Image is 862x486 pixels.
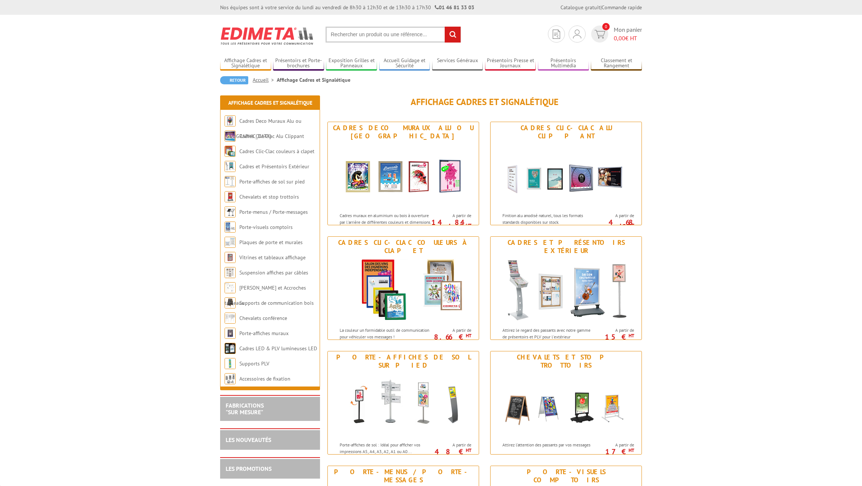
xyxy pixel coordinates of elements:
[589,26,642,43] a: devis rapide 0 Mon panier 0,00€ HT
[225,358,236,369] img: Supports PLV
[573,30,581,38] img: devis rapide
[466,333,471,339] sup: HT
[225,267,236,278] img: Suspension affiches par câbles
[430,220,471,229] p: 14.84 €
[220,57,271,70] a: Affichage Cadres et Signalétique
[340,212,431,238] p: Cadres muraux en aluminium ou bois à ouverture par l'arrière de différentes couleurs et dimension...
[225,252,236,263] img: Vitrines et tableaux affichage
[629,222,634,229] sup: HT
[490,236,642,340] a: Cadres et Présentoirs Extérieur Cadres et Présentoirs Extérieur Attirez le regard des passants av...
[430,335,471,339] p: 8.66 €
[602,4,642,11] a: Commande rapide
[327,236,479,340] a: Cadres Clic-Clac couleurs à clapet Cadres Clic-Clac couleurs à clapet La couleur un formidable ou...
[593,449,634,454] p: 17 €
[502,212,594,225] p: Finition alu anodisé naturel, tous les formats standards disponibles sur stock.
[239,148,314,155] a: Cadres Clic-Clac couleurs à clapet
[379,57,430,70] a: Accueil Guidage et Sécurité
[485,57,536,70] a: Présentoirs Presse et Journaux
[226,402,264,416] a: FABRICATIONS"Sur Mesure"
[277,76,350,84] li: Affichage Cadres et Signalétique
[326,57,377,70] a: Exposition Grilles et Panneaux
[614,26,642,43] span: Mon panier
[327,351,479,455] a: Porte-affiches de sol sur pied Porte-affiches de sol sur pied Porte-affiches de sol : Idéal pour ...
[430,449,471,454] p: 48 €
[602,23,610,30] span: 0
[239,330,289,337] a: Porte-affiches muraux
[225,282,236,293] img: Cimaises et Accroches tableaux
[492,353,640,369] div: Chevalets et stop trottoirs
[596,213,634,219] span: A partir de
[225,191,236,202] img: Chevalets et stop trottoirs
[273,57,324,70] a: Présentoirs et Porte-brochures
[228,99,312,106] a: Affichage Cadres et Signalétique
[492,124,640,140] div: Cadres Clic-Clac Alu Clippant
[225,343,236,354] img: Cadres LED & PLV lumineuses LED
[490,122,642,225] a: Cadres Clic-Clac Alu Clippant Cadres Clic-Clac Alu Clippant Finition alu anodisé naturel, tous le...
[629,447,634,453] sup: HT
[502,442,594,448] p: Attirez l’attention des passants par vos messages
[445,27,461,43] input: rechercher
[560,4,600,11] a: Catalogue gratuit
[335,142,472,209] img: Cadres Deco Muraux Alu ou Bois
[225,161,236,172] img: Cadres et Présentoirs Extérieur
[629,333,634,339] sup: HT
[239,178,304,185] a: Porte-affiches de sol sur pied
[225,118,302,139] a: Cadres Deco Muraux Alu ou [GEOGRAPHIC_DATA]
[225,222,236,233] img: Porte-visuels comptoirs
[330,353,477,369] div: Porte-affiches de sol sur pied
[239,345,317,352] a: Cadres LED & PLV lumineuses LED
[593,220,634,229] p: 4.68 €
[502,327,594,340] p: Attirez le regard des passants avec notre gamme de présentoirs et PLV pour l'extérieur
[220,4,474,11] div: Nos équipes sont à votre service du lundi au vendredi de 8h30 à 12h30 et de 13h30 à 17h30
[225,237,236,248] img: Plaques de porte et murales
[225,115,236,126] img: Cadres Deco Muraux Alu ou Bois
[492,468,640,484] div: Porte-visuels comptoirs
[239,224,293,230] a: Porte-visuels comptoirs
[498,142,634,209] img: Cadres Clic-Clac Alu Clippant
[239,209,308,215] a: Porte-menus / Porte-messages
[327,122,479,225] a: Cadres Deco Muraux Alu ou [GEOGRAPHIC_DATA] Cadres Deco Muraux Alu ou Bois Cadres muraux en alumi...
[239,375,290,382] a: Accessoires de fixation
[327,97,642,107] h1: Affichage Cadres et Signalétique
[239,315,287,321] a: Chevalets conférence
[614,34,625,42] span: 0,00
[340,327,431,340] p: La couleur un formidable outil de communication pour véhiculer vos messages !
[591,57,642,70] a: Classement et Rangement
[220,22,314,50] img: Edimeta
[239,269,308,276] a: Suspension affiches par câbles
[239,133,304,139] a: Cadres Clic-Clac Alu Clippant
[434,213,471,219] span: A partir de
[434,442,471,448] span: A partir de
[435,4,474,11] strong: 01 46 81 33 03
[490,351,642,455] a: Chevalets et stop trottoirs Chevalets et stop trottoirs Attirez l’attention des passants par vos ...
[335,371,472,438] img: Porte-affiches de sol sur pied
[498,371,634,438] img: Chevalets et stop trottoirs
[538,57,589,70] a: Présentoirs Multimédia
[498,257,634,323] img: Cadres et Présentoirs Extérieur
[226,465,272,472] a: LES PROMOTIONS
[432,57,483,70] a: Services Généraux
[553,30,560,39] img: devis rapide
[330,124,477,140] div: Cadres Deco Muraux Alu ou [GEOGRAPHIC_DATA]
[220,76,248,84] a: Retour
[239,300,314,306] a: Supports de communication bois
[326,27,461,43] input: Rechercher un produit ou une référence...
[226,436,271,443] a: LES NOUVEAUTÉS
[239,360,269,367] a: Supports PLV
[340,442,431,454] p: Porte-affiches de sol : Idéal pour afficher vos impressions A5, A4, A3, A2, A1 ou A0...
[335,257,472,323] img: Cadres Clic-Clac couleurs à clapet
[225,206,236,217] img: Porte-menus / Porte-messages
[466,447,471,453] sup: HT
[593,335,634,339] p: 15 €
[239,193,299,200] a: Chevalets et stop trottoirs
[225,328,236,339] img: Porte-affiches muraux
[225,373,236,384] img: Accessoires de fixation
[614,34,642,43] span: € HT
[225,284,306,306] a: [PERSON_NAME] et Accroches tableaux
[225,313,236,324] img: Chevalets conférence
[253,77,277,83] a: Accueil
[330,239,477,255] div: Cadres Clic-Clac couleurs à clapet
[560,4,642,11] div: |
[492,239,640,255] div: Cadres et Présentoirs Extérieur
[466,222,471,229] sup: HT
